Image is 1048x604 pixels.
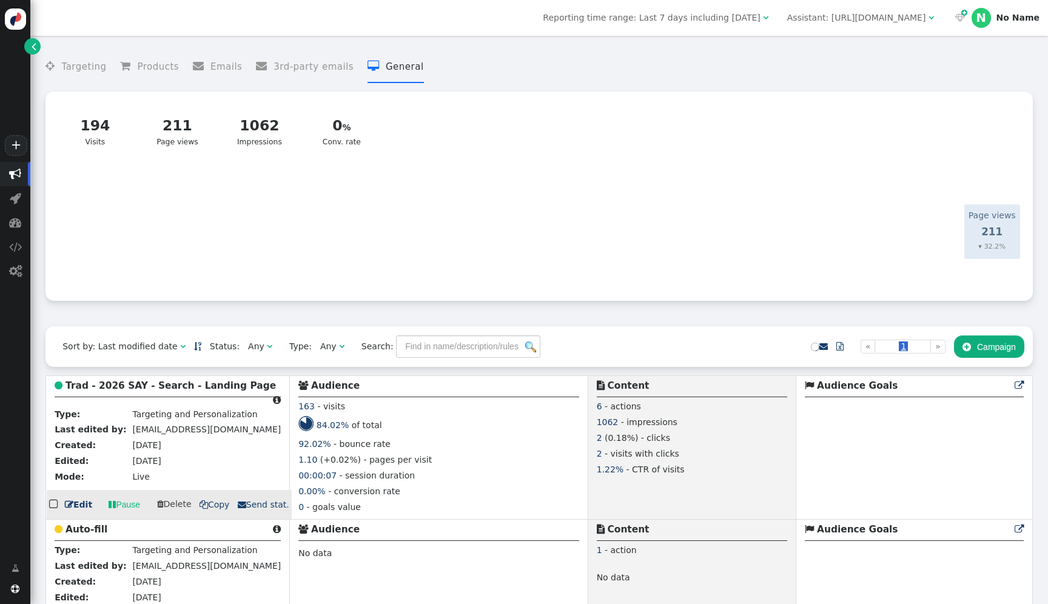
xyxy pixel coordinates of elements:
span:  [298,525,308,534]
span: Type: [281,340,312,353]
span: No data [298,548,332,558]
input: Find in name/description/rules [396,335,540,357]
span: - impressions [621,417,677,427]
span: Reporting time range: Last 7 days including [DATE] [543,13,760,22]
span: 1 [597,545,602,555]
b: Content [608,524,650,535]
img: logo-icon.svg [5,8,26,30]
span: 1.22% [597,465,623,474]
span: - CTR of visits [626,465,685,474]
span:  [49,496,60,512]
span:  [256,61,274,72]
b: Created: [55,440,96,450]
span:  [157,500,164,508]
a:  [24,38,41,55]
span: Targeting and Personalization [132,409,257,419]
span: Targeting and Personalization [132,545,257,555]
span: 6 [597,401,602,411]
span: (0.18%) [605,433,638,443]
span:  [9,216,21,229]
span:  [32,40,36,53]
b: Auto-fill [65,524,107,535]
span: 163 [298,401,315,411]
span:  [1015,381,1024,390]
a: 211Page views [140,108,215,155]
b: Type: [55,409,80,419]
span:  [55,381,62,390]
span: (+0.02%) [320,455,361,465]
span:  [339,342,344,351]
span: - session duration [340,471,415,480]
div: Impressions [230,115,290,148]
span:  [368,61,386,72]
span: - visits with clicks [605,449,679,458]
li: Emails [193,51,243,83]
span:  [65,500,73,509]
span: - clicks [641,433,670,443]
span: 2 [597,449,602,458]
span:  [1015,525,1024,534]
span:  [9,241,22,253]
div: No Name [996,13,1040,23]
span: - conversion rate [328,486,400,496]
div: Sort by: Last modified date [62,340,177,353]
span: 00:00:07 [298,471,337,480]
div: Visits [65,115,126,148]
span:  [298,381,308,390]
a: + [5,135,27,156]
span:  [267,342,272,351]
div: 1062 [230,115,290,136]
button: Campaign [954,335,1024,357]
a: « [861,340,876,354]
span:  [597,381,605,390]
a: Send stat. [238,498,289,511]
span: [EMAIL_ADDRESS][DOMAIN_NAME] [132,424,281,434]
span: [DATE] [132,577,161,586]
span:  [11,585,19,593]
a:   [952,12,967,24]
span:  [819,342,828,351]
span: 1.10 [298,455,317,465]
span: - bounce rate [334,439,391,449]
span: Sorted in descending order [194,342,201,351]
span: 211 [981,226,1003,238]
div: 0 [312,115,372,136]
span:  [10,192,21,204]
div: N [972,8,991,27]
span: - actions [605,401,641,411]
span:  [962,342,971,352]
span:  [180,342,186,351]
span:  [597,525,605,534]
span:  [109,498,116,511]
span:  [200,500,208,509]
span:  [193,61,210,72]
span:  [955,13,965,22]
b: Created: [55,577,96,586]
span: [EMAIL_ADDRESS][DOMAIN_NAME] [132,561,281,571]
span: Search: [353,341,394,351]
b: Audience [311,380,360,391]
span:  [273,395,281,404]
span:  [836,342,844,351]
div: Any [320,340,337,353]
b: Trad - 2026 SAY - Search - Landing Page [65,380,276,391]
a:  [3,557,28,579]
a: Copy [200,498,230,511]
div: ▾ 32.2% [969,242,1016,252]
span:  [805,525,814,534]
a: Edit [65,498,92,511]
span:  [929,13,934,22]
span:  [273,525,281,534]
img: icon_search.png [525,341,536,352]
span: 92.02% [298,439,331,449]
a:  [828,335,852,357]
span: [DATE] [132,440,161,450]
span: Live [132,472,150,482]
a: Pause [100,494,149,515]
span:  [55,525,62,534]
div: 211 [147,115,207,136]
div: Any [248,340,264,353]
span: Delete [157,499,192,509]
span:  [12,562,19,575]
a:  [194,341,201,351]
